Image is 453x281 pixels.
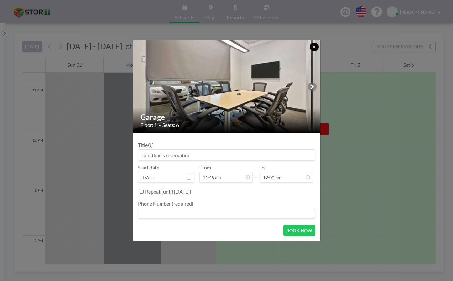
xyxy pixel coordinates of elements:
[140,122,157,128] span: Floor: 1
[283,225,315,236] button: BOOK NOW
[138,200,193,207] label: Phone Number (required)
[138,150,315,160] input: Jonathan's reservation
[138,164,159,171] label: Start date
[162,122,179,128] span: Seats: 6
[159,123,161,127] span: •
[133,24,321,149] img: 537.jpg
[255,167,257,180] span: -
[145,189,191,195] label: Repeat (until [DATE])
[138,142,153,148] label: Title
[199,164,211,171] label: From
[140,112,313,122] h2: Garage
[260,164,265,171] label: To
